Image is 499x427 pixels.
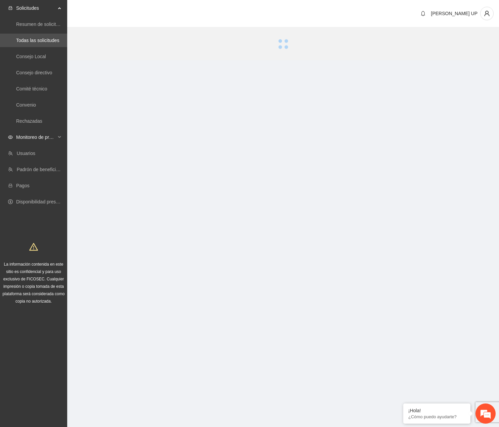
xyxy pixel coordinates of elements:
[418,8,428,19] button: bell
[16,1,56,15] span: Solicitudes
[16,22,92,27] a: Resumen de solicitudes por aprobar
[480,7,494,20] button: user
[3,262,65,304] span: La información contenida en este sitio es confidencial y para uso exclusivo de FICOSEC. Cualquier...
[16,130,56,144] span: Monitoreo de proyectos
[16,102,36,108] a: Convenio
[408,414,465,419] p: ¿Cómo puedo ayudarte?
[16,118,42,124] a: Rechazadas
[17,151,35,156] a: Usuarios
[431,11,477,16] span: [PERSON_NAME] UP
[418,11,428,16] span: bell
[16,38,59,43] a: Todas las solicitudes
[481,10,493,16] span: user
[16,54,46,59] a: Consejo Local
[16,70,52,75] a: Consejo directivo
[29,242,38,251] span: warning
[8,135,13,140] span: eye
[16,199,74,204] a: Disponibilidad presupuestal
[16,86,47,91] a: Comité técnico
[17,167,66,172] a: Padrón de beneficiarios
[8,6,13,10] span: inbox
[16,183,30,188] a: Pagos
[408,408,465,413] div: ¡Hola!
